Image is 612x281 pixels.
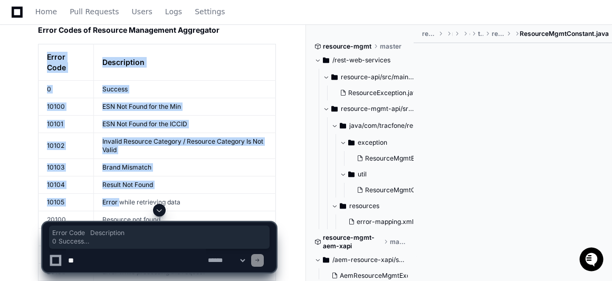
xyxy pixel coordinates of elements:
svg: Directory [340,200,346,212]
img: PlayerZero [11,11,32,32]
span: ResourceException.java [348,89,420,97]
iframe: Open customer support [578,246,607,275]
td: Error while retrieving data [93,193,275,211]
td: Invalid Resource Category / Resource Category Is Not Valid [93,133,275,158]
div: We're offline, we'll be back soon [36,89,138,98]
span: resources [349,202,379,210]
div: Start new chat [36,79,173,89]
span: Home [35,8,57,15]
button: java/com/tracfone/resourcemgmt [331,117,423,134]
span: Pull Requests [70,8,119,15]
td: 10104 [39,176,94,193]
button: Start new chat [179,82,192,95]
svg: Directory [331,102,338,115]
td: 10101 [39,115,94,133]
span: resource-mgmt [323,42,371,51]
td: 10105 [39,193,94,211]
svg: Directory [348,136,355,149]
button: ResourceException.java [336,86,416,100]
td: 10103 [39,158,94,176]
span: Pylon [105,111,128,119]
span: Logs [165,8,182,15]
button: ResourceMgmtConstant.java [352,183,433,198]
td: 10100 [39,98,94,115]
a: Powered byPylon [74,110,128,119]
button: resource-mgmt-api/src/main [323,100,414,117]
span: Users [132,8,152,15]
td: ESN Not Found for the ICCID [93,115,275,133]
span: Settings [195,8,225,15]
span: resource-api/src/main/java/com/tracfone/resource/exception [341,73,414,81]
span: Error Code Description 0 Success 10100 ESN Not Found for the Min 10101 ESN Not Found for the ICCI... [52,229,266,246]
span: exception [358,138,387,147]
span: java/com/tracfone/resourcemgmt [349,121,423,130]
span: ResourceMgmtConstant.java [365,186,452,194]
td: 10102 [39,133,94,158]
svg: Directory [331,71,338,83]
span: /rest-web-services [332,56,390,64]
span: resource-mgmt-api/src/main [341,105,414,113]
td: ESN Not Found for the Min [93,98,275,115]
button: /rest-web-services [314,52,406,69]
button: ResourceMgmtException.java [352,151,433,166]
div: Welcome [11,42,192,59]
svg: Directory [323,54,329,67]
th: Error Code [39,44,94,80]
th: Description [93,44,275,80]
button: resources [331,198,423,214]
svg: Directory [340,119,346,132]
button: resource-api/src/main/java/com/tracfone/resource/exception [323,69,414,86]
td: 0 [39,80,94,98]
span: master [380,42,401,51]
img: 1736555170064-99ba0984-63c1-480f-8ee9-699278ef63ed [11,79,30,98]
button: util [340,166,431,183]
td: Result Not Found [93,176,275,193]
svg: Directory [348,168,355,181]
span: resource-mgmt [422,30,436,38]
td: Brand Mismatch [93,158,275,176]
span: util [358,170,367,179]
h2: Error Codes of Resource Management Aggregator [38,25,276,35]
span: tracfone [478,30,483,38]
span: ResourceMgmtException.java [365,154,455,163]
span: resourcemgmt [492,30,504,38]
button: exception [340,134,431,151]
span: ResourceMgmtConstant.java [520,30,609,38]
td: Success [93,80,275,98]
